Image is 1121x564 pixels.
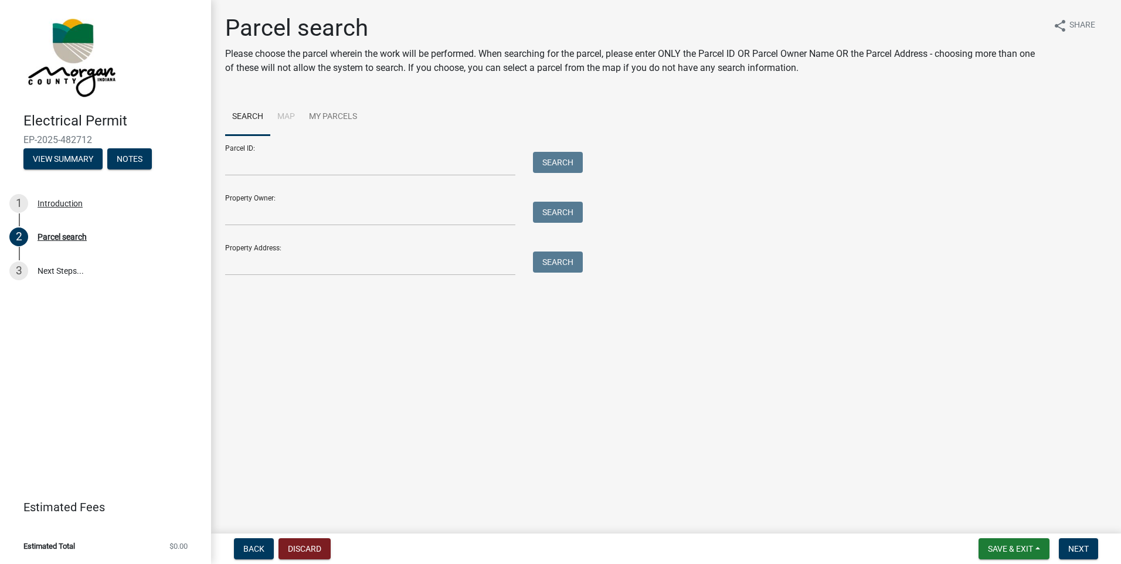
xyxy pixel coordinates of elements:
[533,252,583,273] button: Search
[38,199,83,208] div: Introduction
[38,233,87,241] div: Parcel search
[1068,544,1089,553] span: Next
[23,148,103,169] button: View Summary
[9,261,28,280] div: 3
[9,495,192,519] a: Estimated Fees
[225,98,270,136] a: Search
[23,155,103,164] wm-modal-confirm: Summary
[169,542,188,550] span: $0.00
[302,98,364,136] a: My Parcels
[234,538,274,559] button: Back
[533,202,583,223] button: Search
[1059,538,1098,559] button: Next
[23,134,188,145] span: EP-2025-482712
[1053,19,1067,33] i: share
[278,538,331,559] button: Discard
[979,538,1049,559] button: Save & Exit
[225,47,1044,75] p: Please choose the parcel wherein the work will be performed. When searching for the parcel, pleas...
[107,155,152,164] wm-modal-confirm: Notes
[1044,14,1105,37] button: shareShare
[1069,19,1095,33] span: Share
[23,542,75,550] span: Estimated Total
[9,227,28,246] div: 2
[225,14,1044,42] h1: Parcel search
[9,194,28,213] div: 1
[23,12,118,100] img: Morgan County, Indiana
[243,544,264,553] span: Back
[988,544,1033,553] span: Save & Exit
[107,148,152,169] button: Notes
[533,152,583,173] button: Search
[23,113,202,130] h4: Electrical Permit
